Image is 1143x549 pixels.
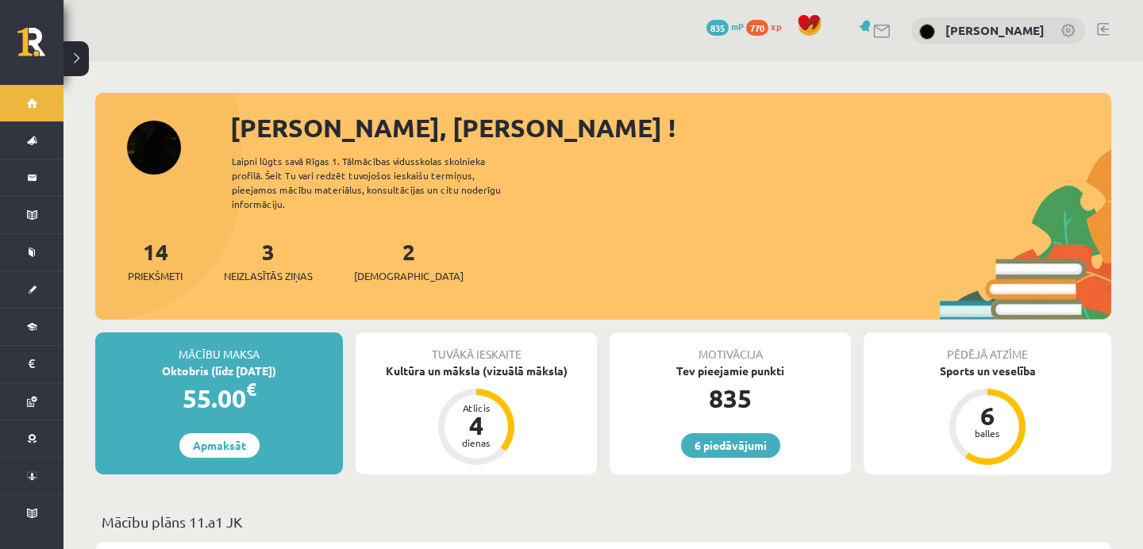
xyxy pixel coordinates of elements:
[128,237,183,284] a: 14Priekšmeti
[746,20,789,33] a: 770 xp
[731,20,744,33] span: mP
[95,379,343,417] div: 55.00
[95,363,343,379] div: Oktobris (līdz [DATE])
[706,20,744,33] a: 835 mP
[706,20,729,36] span: 835
[864,332,1111,363] div: Pēdējā atzīme
[224,268,313,284] span: Neizlasītās ziņas
[452,438,500,447] div: dienas
[964,403,1011,428] div: 6
[610,332,851,363] div: Motivācija
[224,237,313,284] a: 3Neizlasītās ziņas
[232,154,529,211] div: Laipni lūgts savā Rīgas 1. Tālmācības vidusskolas skolnieka profilā. Šeit Tu vari redzēt tuvojošo...
[102,511,1105,532] p: Mācību plāns 11.a1 JK
[17,28,63,67] a: Rīgas 1. Tālmācības vidusskola
[919,24,935,40] img: Amanda Solvita Hodasēviča
[681,433,780,458] a: 6 piedāvājumi
[746,20,768,36] span: 770
[864,363,1111,467] a: Sports un veselība 6 balles
[452,403,500,413] div: Atlicis
[354,237,464,284] a: 2[DEMOGRAPHIC_DATA]
[452,413,500,438] div: 4
[610,363,851,379] div: Tev pieejamie punkti
[356,332,597,363] div: Tuvākā ieskaite
[356,363,597,467] a: Kultūra un māksla (vizuālā māksla) Atlicis 4 dienas
[945,22,1045,38] a: [PERSON_NAME]
[246,378,256,401] span: €
[610,379,851,417] div: 835
[864,363,1111,379] div: Sports un veselība
[356,363,597,379] div: Kultūra un māksla (vizuālā māksla)
[964,428,1011,438] div: balles
[179,433,260,458] a: Apmaksāt
[771,20,781,33] span: xp
[95,332,343,363] div: Mācību maksa
[354,268,464,284] span: [DEMOGRAPHIC_DATA]
[128,268,183,284] span: Priekšmeti
[230,109,1111,147] div: [PERSON_NAME], [PERSON_NAME] !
